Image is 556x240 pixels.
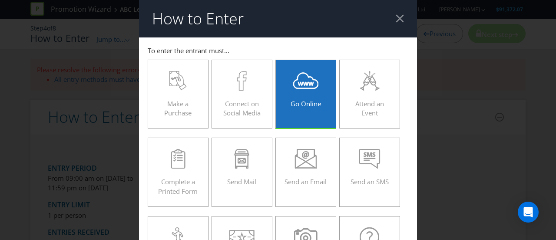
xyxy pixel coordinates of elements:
h2: How to Enter [152,10,244,27]
span: Attend an Event [355,99,384,117]
div: Open Intercom Messenger [518,202,539,223]
span: Send an SMS [351,177,389,186]
span: Send Mail [227,177,256,186]
span: Go Online [291,99,321,108]
span: Connect on Social Media [223,99,261,117]
span: To enter the entrant must... [148,46,229,55]
span: Complete a Printed Form [158,177,198,195]
span: Make a Purchase [164,99,192,117]
span: Send an Email [285,177,327,186]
